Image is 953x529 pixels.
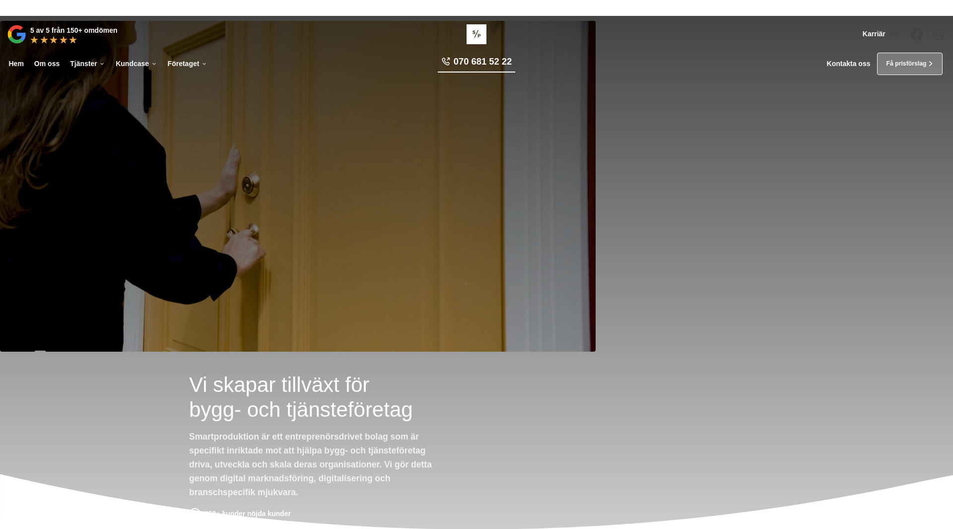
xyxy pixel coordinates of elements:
a: Kundcase [114,53,159,75]
h1: Vi skapar tillväxt för bygg- och tjänsteföretag [189,362,516,430]
p: Smartproduktion är ett entreprenörsdrivet bolag som är specifikt inriktade mot att hjälpa bygg- o... [189,430,439,503]
span: Få prisförslag [886,59,926,69]
p: Vi vann Årets Unga Företagare i Dalarna 2024 – [3,3,950,12]
a: Läs pressmeddelandet här! [506,4,587,11]
a: Företaget [166,53,209,75]
a: Om oss [32,53,61,75]
p: 5 av 5 från 150+ omdömen [30,25,117,36]
a: Tjänster [68,53,107,75]
span: 4st [889,30,899,38]
span: 070 681 52 22 [454,55,512,68]
a: Karriär 4st [863,30,899,38]
a: Få prisförslag [877,53,943,75]
a: Hem [7,53,25,75]
a: 070 681 52 22 [438,55,515,73]
span: Karriär [863,30,885,38]
a: Kontakta oss [827,60,871,68]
